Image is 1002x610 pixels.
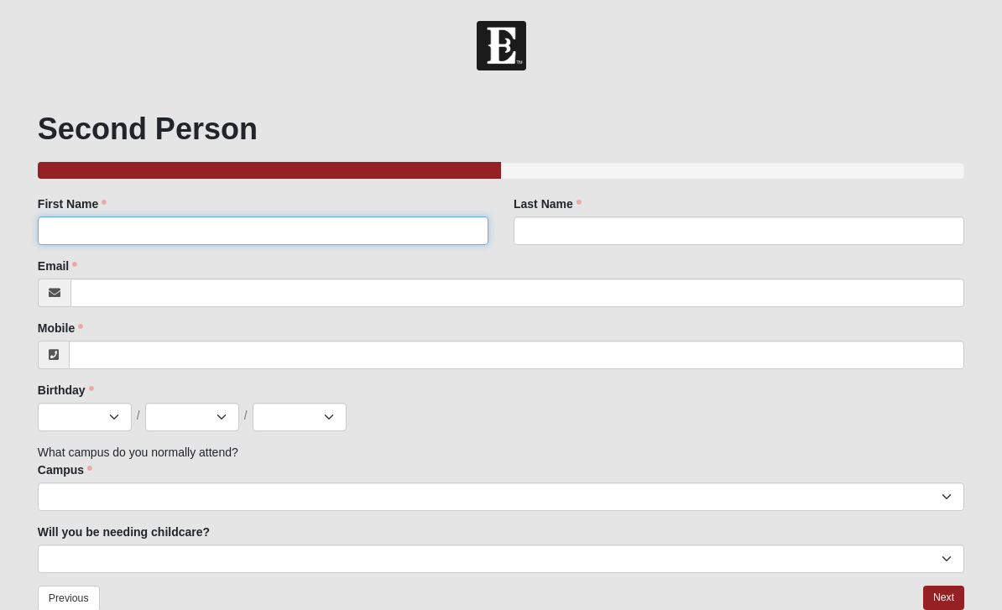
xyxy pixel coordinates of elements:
label: Birthday [38,382,94,399]
label: Will you be needing childcare? [38,524,210,540]
a: Next [923,586,964,610]
h1: Second Person [38,111,964,147]
label: Mobile [38,320,83,336]
span: / [244,407,248,425]
label: First Name [38,196,107,212]
label: Email [38,258,77,274]
span: / [137,407,140,425]
img: Church of Eleven22 Logo [477,21,526,70]
label: Last Name [514,196,582,212]
div: What campus do you normally attend? [38,196,964,573]
label: Campus [38,461,92,478]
